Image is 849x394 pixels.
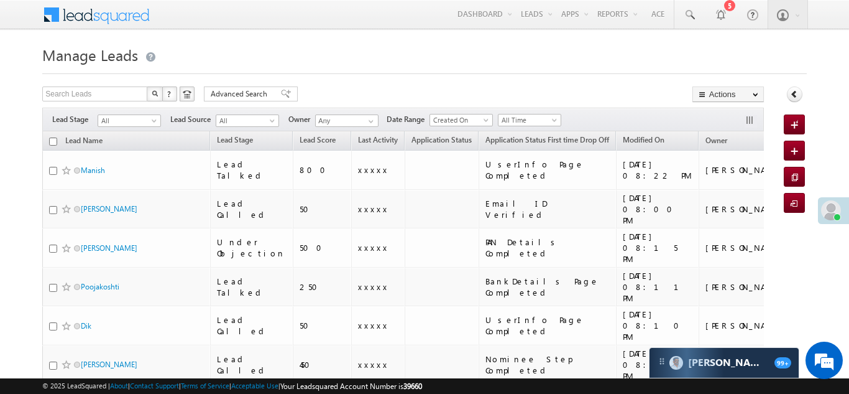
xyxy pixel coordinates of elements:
[293,133,342,149] a: Lead Score
[52,114,98,125] span: Lead Stage
[479,133,615,149] a: Application Status First time Drop Off
[657,357,667,367] img: carter-drag
[42,45,138,65] span: Manage Leads
[59,134,109,150] a: Lead Name
[411,135,472,144] span: Application Status
[217,135,253,144] span: Lead Stage
[81,166,105,175] a: Manish
[362,115,377,128] a: Show All Items
[162,87,177,101] button: ?
[617,133,671,149] a: Modified On
[300,359,346,370] div: 450
[485,159,610,181] div: UserInfo Page Completed
[315,115,379,127] input: Type to Search
[49,138,57,146] input: Check all records
[498,114,561,126] a: All Time
[692,87,764,102] button: Actions
[485,198,610,220] div: Email ID Verified
[623,348,694,382] div: [DATE] 08:01 PM
[705,320,787,331] div: [PERSON_NAME]
[231,382,278,390] a: Acceptable Use
[352,133,404,149] a: Last Activity
[705,204,787,215] div: [PERSON_NAME]
[81,321,91,331] a: Dik
[300,204,346,215] div: 50
[403,382,422,391] span: 39660
[485,135,609,144] span: Application Status First time Drop Off
[485,237,610,259] div: PAN Details Completed
[405,133,478,149] a: Application Status
[705,281,787,293] div: [PERSON_NAME]
[485,314,610,337] div: UserInfo Page Completed
[217,198,287,220] div: Lead Called
[98,115,157,126] span: All
[649,347,799,378] div: carter-dragCarter[PERSON_NAME]99+
[211,133,259,149] a: Lead Stage
[216,115,275,126] span: All
[81,243,137,253] a: [PERSON_NAME]
[300,164,346,176] div: 800
[288,114,315,125] span: Owner
[705,242,787,253] div: [PERSON_NAME]
[623,135,664,144] span: Modified On
[217,314,287,337] div: Lead Called
[300,135,336,144] span: Lead Score
[358,320,389,331] span: xxxxx
[170,114,216,125] span: Lead Source
[167,88,173,99] span: ?
[181,382,229,390] a: Terms of Service
[81,282,119,291] a: Poojakoshti
[387,114,429,125] span: Date Range
[98,115,161,127] a: All
[429,114,493,126] a: Created On
[430,115,489,126] span: Created On
[42,380,422,392] span: © 2025 LeadSquared | | | | |
[623,159,694,181] div: [DATE] 08:22 PM
[280,382,422,391] span: Your Leadsquared Account Number is
[623,270,694,304] div: [DATE] 08:11 PM
[217,354,287,376] div: Lead Called
[300,242,346,253] div: 500
[498,115,558,126] span: All Time
[485,354,610,376] div: Nominee Step Completed
[217,237,287,259] div: Under Objection
[705,136,727,145] span: Owner
[81,204,137,213] a: [PERSON_NAME]
[358,359,389,370] span: xxxxx
[358,281,389,292] span: xxxxx
[152,90,158,96] img: Search
[110,382,128,390] a: About
[130,382,179,390] a: Contact Support
[485,276,610,298] div: BankDetails Page Completed
[774,357,791,368] span: 99+
[216,115,279,127] a: All
[211,88,271,100] span: Advanced Search
[623,231,694,265] div: [DATE] 08:15 PM
[81,360,137,369] a: [PERSON_NAME]
[217,276,287,298] div: Lead Talked
[300,281,346,293] div: 250
[623,309,694,342] div: [DATE] 08:10 PM
[358,242,389,253] span: xxxxx
[358,164,389,175] span: xxxxx
[358,204,389,214] span: xxxxx
[217,159,287,181] div: Lead Talked
[300,320,346,331] div: 50
[705,164,787,176] div: [PERSON_NAME]
[623,192,694,226] div: [DATE] 08:00 PM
